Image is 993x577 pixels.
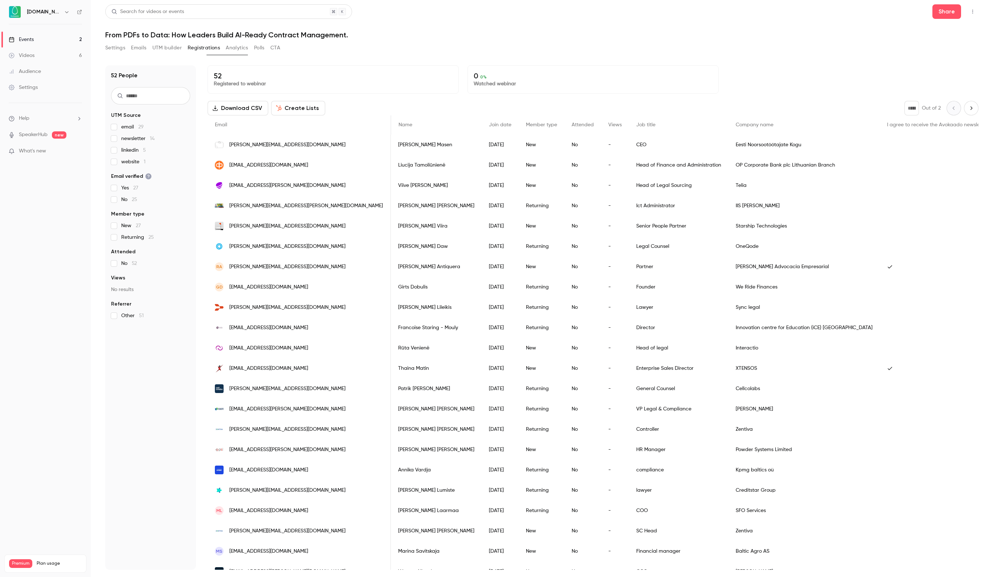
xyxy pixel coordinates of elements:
[391,175,482,196] div: Viive [PERSON_NAME]
[215,466,224,474] img: kpmg.com
[482,135,519,155] div: [DATE]
[391,257,482,277] div: [PERSON_NAME] Antiquera
[216,548,222,555] span: MS
[111,300,131,308] span: Referrer
[601,175,629,196] div: -
[728,338,880,358] div: Interactio
[728,236,880,257] div: OneQode
[728,541,880,561] div: Baltic Agro AS
[229,548,308,555] span: [EMAIL_ADDRESS][DOMAIN_NAME]
[728,439,880,460] div: Powder Systems Limited
[519,277,564,297] div: Returning
[139,313,144,318] span: 51
[564,399,601,419] div: No
[215,161,224,169] img: opbank.lt
[564,439,601,460] div: No
[229,344,308,352] span: [EMAIL_ADDRESS][DOMAIN_NAME]
[121,147,146,154] span: linkedin
[133,185,138,191] span: 27
[152,42,182,54] button: UTM builder
[391,338,482,358] div: Rūta Venienė
[629,338,728,358] div: Head of legal
[519,216,564,236] div: New
[229,141,346,149] span: [PERSON_NAME][EMAIL_ADDRESS][DOMAIN_NAME]
[519,399,564,419] div: Returning
[111,8,184,16] div: Search for videos or events
[728,175,880,196] div: Telia
[391,216,482,236] div: [PERSON_NAME] Viira
[391,236,482,257] div: [PERSON_NAME] Daw
[519,257,564,277] div: New
[728,196,880,216] div: IIS [PERSON_NAME]
[9,115,82,122] li: help-dropdown-opener
[728,155,880,175] div: OP Corporate Bank plc Lithuanian Branch
[138,124,144,130] span: 29
[121,135,155,142] span: newsletter
[121,312,144,319] span: Other
[629,236,728,257] div: Legal Counsel
[629,277,728,297] div: Founder
[215,122,227,127] span: Email
[52,131,66,139] span: new
[27,8,61,16] h6: [DOMAIN_NAME]
[564,257,601,277] div: No
[728,135,880,155] div: Eesti Noorsootöötajate Kogu
[564,318,601,338] div: No
[629,521,728,541] div: SC Head
[19,147,46,155] span: What's new
[728,318,880,338] div: Innovation centre for Education (iCE) [GEOGRAPHIC_DATA]
[601,338,629,358] div: -
[121,123,144,131] span: email
[391,358,482,378] div: Thaina Matin
[728,521,880,541] div: Zentiva
[215,323,224,332] img: icedoha.org
[391,399,482,419] div: [PERSON_NAME] [PERSON_NAME]
[111,71,138,80] h1: 52 People
[216,263,222,270] span: RA
[519,378,564,399] div: Returning
[564,135,601,155] div: No
[229,527,346,535] span: [PERSON_NAME][EMAIL_ADDRESS][DOMAIN_NAME]
[150,136,155,141] span: 14
[229,426,346,433] span: [PERSON_NAME][EMAIL_ADDRESS][DOMAIN_NAME]
[629,155,728,175] div: Head of Finance and Administration
[629,358,728,378] div: Enterprise Sales Director
[391,196,482,216] div: [PERSON_NAME] [PERSON_NAME]
[482,297,519,318] div: [DATE]
[215,242,224,251] img: oneqode.com
[482,500,519,521] div: [DATE]
[728,460,880,480] div: Kpmg baltics oü
[111,248,135,255] span: Attended
[215,344,224,352] img: interactio.io
[391,277,482,297] div: Girts Dobulis
[564,236,601,257] div: No
[9,6,21,18] img: Avokaado.io
[922,105,941,112] p: Out of 2
[111,112,190,319] section: facet-groups
[270,42,280,54] button: CTA
[111,112,141,119] span: UTM Source
[9,36,34,43] div: Events
[482,358,519,378] div: [DATE]
[629,439,728,460] div: HR Manager
[391,480,482,500] div: [PERSON_NAME] Lumiste
[629,500,728,521] div: COO
[215,204,224,208] img: isfrancescoredi.edu.it
[601,541,629,561] div: -
[601,480,629,500] div: -
[121,196,137,203] span: No
[482,216,519,236] div: [DATE]
[215,303,224,312] img: sync.legal
[601,257,629,277] div: -
[482,318,519,338] div: [DATE]
[9,52,34,59] div: Videos
[482,155,519,175] div: [DATE]
[519,196,564,216] div: Returning
[519,318,564,338] div: Returning
[629,257,728,277] div: Partner
[728,480,880,500] div: Creditstar Group
[601,297,629,318] div: -
[932,4,961,19] button: Share
[215,405,224,413] img: havi.com
[482,419,519,439] div: [DATE]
